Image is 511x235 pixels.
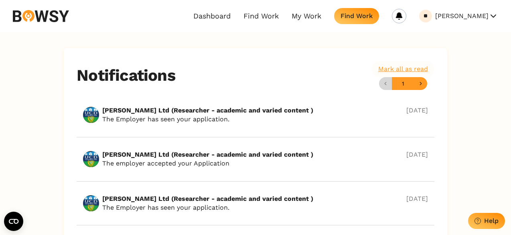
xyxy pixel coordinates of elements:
p: [PERSON_NAME] Ltd (Researcher - academic and varied content ) [102,150,313,159]
p: [DATE] [406,150,428,168]
button: Find Work [334,8,379,24]
a: Srashti Mudgul [419,10,432,22]
div: Srashti Mudgul [422,14,430,19]
p: [PERSON_NAME] Ltd (Researcher - academic and varied content ) [102,194,313,203]
p: The Employer has seen your application. [102,203,313,212]
div: Help [484,217,499,225]
div: 1 [398,80,408,87]
button: Next [414,77,427,90]
p: The Employer has seen your application. [102,115,313,124]
button: [PERSON_NAME] [435,10,498,22]
a: My Work [292,12,321,20]
button: Help [468,213,505,229]
p: [DATE] [406,194,428,213]
h3: Notifications [77,66,175,85]
p: [PERSON_NAME] Ltd (Researcher - academic and varied content ) [102,106,313,115]
a: Find Work [243,12,279,20]
div: Mark all as read [378,65,428,73]
img: svg%3e [13,10,69,22]
a: Dashboard [193,12,231,20]
div: Find Work [341,12,373,20]
p: [DATE] [406,106,428,124]
p: The employer accepted your Application [102,159,313,168]
button: Open CMP widget [4,212,23,231]
button: 1 [392,77,414,90]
